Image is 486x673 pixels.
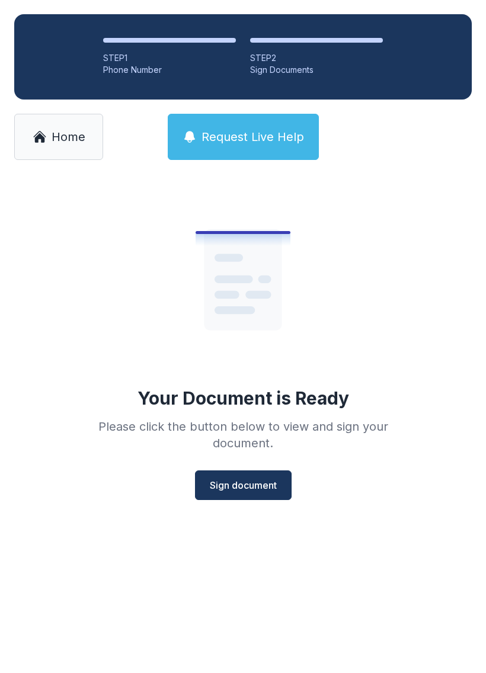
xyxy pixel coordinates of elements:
div: Please click the button below to view and sign your document. [72,418,414,451]
span: Sign document [210,478,277,492]
span: Request Live Help [202,129,304,145]
div: STEP 1 [103,52,236,64]
div: Your Document is Ready [138,387,349,409]
div: Phone Number [103,64,236,76]
div: STEP 2 [250,52,383,64]
span: Home [52,129,85,145]
div: Sign Documents [250,64,383,76]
